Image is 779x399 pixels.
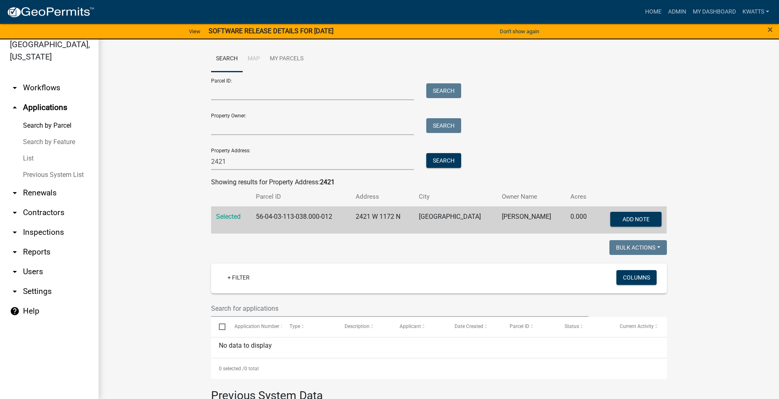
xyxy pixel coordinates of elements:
input: Search for applications [211,300,589,317]
span: Type [290,323,300,329]
datatable-header-cell: Date Created [447,317,502,337]
a: + Filter [221,270,256,285]
button: Add Note [610,212,662,227]
td: 2421 W 1172 N [351,206,414,234]
span: Application Number [234,323,279,329]
a: Search [211,46,243,72]
span: Description [345,323,370,329]
span: Applicant [400,323,421,329]
span: Date Created [455,323,483,329]
th: City [414,187,497,206]
datatable-header-cell: Status [557,317,612,337]
datatable-header-cell: Current Activity [612,317,667,337]
strong: SOFTWARE RELEASE DETAILS FOR [DATE] [209,27,333,35]
button: Bulk Actions [609,240,667,255]
i: arrow_drop_down [10,208,20,218]
datatable-header-cell: Type [282,317,337,337]
div: Showing results for Property Address: [211,177,667,187]
span: 0 selected / [219,366,244,371]
strong: 2421 [320,178,335,186]
button: Close [768,25,773,34]
a: Home [642,4,665,20]
button: Search [426,118,461,133]
span: Add Note [623,216,650,222]
a: My Dashboard [689,4,739,20]
span: Status [565,323,579,329]
td: 56-04-03-113-038.000-012 [251,206,351,234]
span: × [768,24,773,35]
button: Search [426,83,461,98]
i: help [10,306,20,316]
i: arrow_drop_up [10,103,20,112]
i: arrow_drop_down [10,188,20,198]
i: arrow_drop_down [10,83,20,93]
th: Owner Name [497,187,565,206]
i: arrow_drop_down [10,227,20,237]
a: View [186,25,204,38]
th: Parcel ID [251,187,351,206]
button: Search [426,153,461,168]
a: Selected [216,213,241,220]
td: 0.000 [565,206,596,234]
i: arrow_drop_down [10,247,20,257]
datatable-header-cell: Applicant [392,317,447,337]
i: arrow_drop_down [10,267,20,277]
span: Current Activity [620,323,654,329]
datatable-header-cell: Select [211,317,227,337]
th: Acres [565,187,596,206]
i: arrow_drop_down [10,287,20,296]
datatable-header-cell: Application Number [227,317,282,337]
button: Columns [616,270,657,285]
td: [PERSON_NAME] [497,206,565,234]
a: Admin [665,4,689,20]
button: Don't show again [496,25,542,38]
a: My Parcels [265,46,308,72]
datatable-header-cell: Parcel ID [502,317,557,337]
td: [GEOGRAPHIC_DATA] [414,206,497,234]
span: Parcel ID [510,323,529,329]
div: No data to display [211,337,667,358]
th: Address [351,187,414,206]
div: 0 total [211,358,667,379]
datatable-header-cell: Description [337,317,392,337]
a: Kwatts [739,4,772,20]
